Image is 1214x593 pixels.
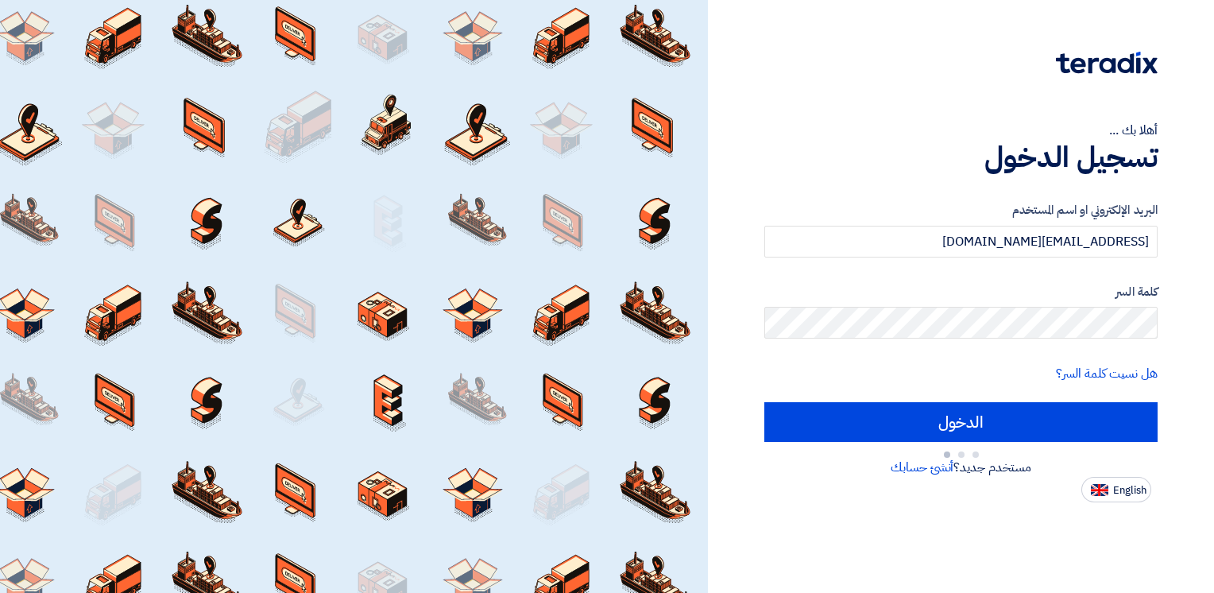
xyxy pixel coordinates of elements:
img: en-US.png [1091,484,1108,496]
img: Teradix logo [1056,52,1158,74]
a: أنشئ حسابك [891,458,953,477]
span: English [1113,485,1146,496]
label: البريد الإلكتروني او اسم المستخدم [764,201,1158,219]
a: هل نسيت كلمة السر؟ [1056,364,1158,383]
div: أهلا بك ... [764,121,1158,140]
div: مستخدم جديد؟ [764,458,1158,477]
label: كلمة السر [764,283,1158,301]
input: الدخول [764,402,1158,442]
input: أدخل بريد العمل الإلكتروني او اسم المستخدم الخاص بك ... [764,226,1158,258]
h1: تسجيل الدخول [764,140,1158,175]
button: English [1081,477,1151,502]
